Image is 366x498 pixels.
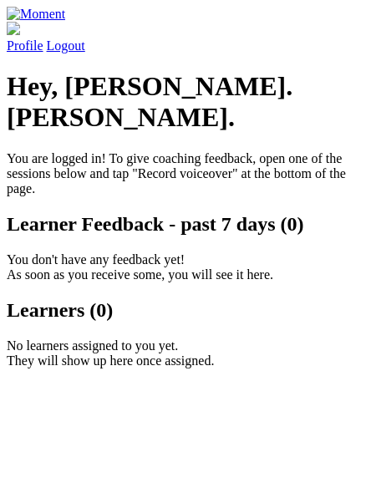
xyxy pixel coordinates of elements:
[7,22,359,53] a: Profile
[7,338,359,368] p: No learners assigned to you yet. They will show up here once assigned.
[7,213,359,236] h2: Learner Feedback - past 7 days (0)
[7,151,359,196] p: You are logged in! To give coaching feedback, open one of the sessions below and tap "Record voic...
[7,299,359,322] h2: Learners (0)
[47,38,85,53] a: Logout
[7,71,359,133] h1: Hey, [PERSON_NAME].[PERSON_NAME].
[7,252,359,282] p: You don't have any feedback yet! As soon as you receive some, you will see it here.
[7,22,20,35] img: default_avatar-b4e2223d03051bc43aaaccfb402a43260a3f17acc7fafc1603fdf008d6cba3c9.png
[7,7,65,22] img: Moment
